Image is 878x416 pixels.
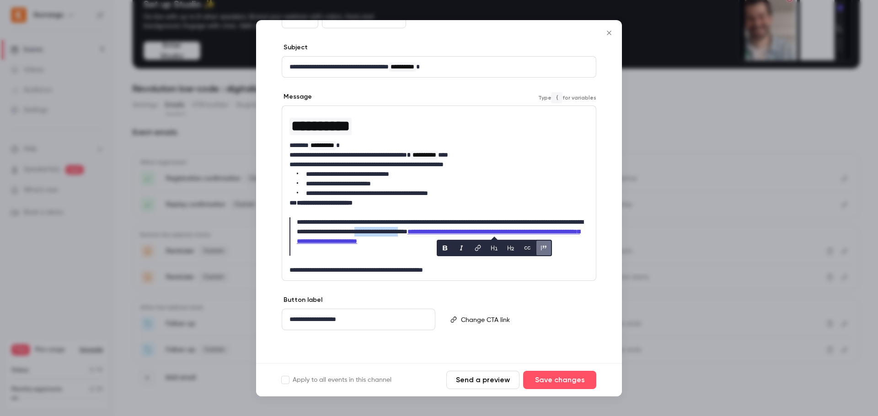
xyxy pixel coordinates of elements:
[282,43,308,52] label: Subject
[457,309,595,330] div: editor
[282,92,312,101] label: Message
[282,295,322,305] label: Button label
[282,375,391,384] label: Apply to all events in this channel
[600,24,618,42] button: Close
[282,106,596,280] div: editor
[446,371,519,389] button: Send a preview
[471,241,485,255] button: link
[282,309,435,330] div: editor
[438,241,452,255] button: bold
[551,92,562,103] code: {
[536,241,551,255] button: blockquote
[538,92,596,103] span: Type for variables
[282,57,596,77] div: editor
[454,241,469,255] button: italic
[523,371,596,389] button: Save changes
